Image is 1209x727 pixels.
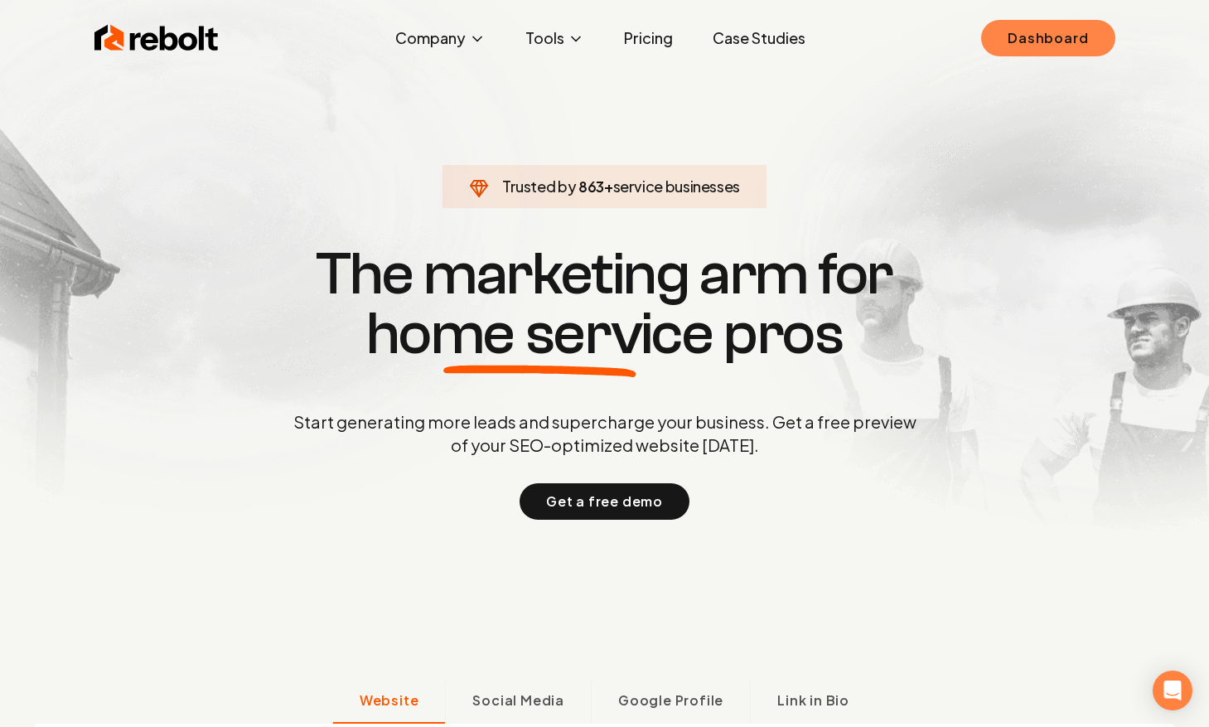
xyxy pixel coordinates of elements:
span: home service [366,304,713,364]
a: Case Studies [699,22,819,55]
span: Social Media [472,691,564,710]
button: Company [382,22,499,55]
a: Dashboard [981,20,1115,56]
img: Rebolt Logo [94,22,219,55]
button: Google Profile [591,681,750,724]
button: Website [333,681,446,724]
button: Social Media [445,681,591,724]
div: Open Intercom Messenger [1153,671,1192,710]
span: Google Profile [618,691,723,710]
span: Website [360,691,419,710]
button: Get a free demo [520,483,689,520]
button: Tools [512,22,597,55]
span: + [604,177,613,196]
span: Link in Bio [777,691,849,710]
button: Link in Bio [750,681,876,724]
a: Pricing [611,22,686,55]
h1: The marketing arm for pros [207,245,1003,364]
span: service businesses [613,177,741,196]
span: Trusted by [502,177,576,196]
p: Start generating more leads and supercharge your business. Get a free preview of your SEO-optimiz... [290,410,920,457]
span: 863 [578,175,604,198]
